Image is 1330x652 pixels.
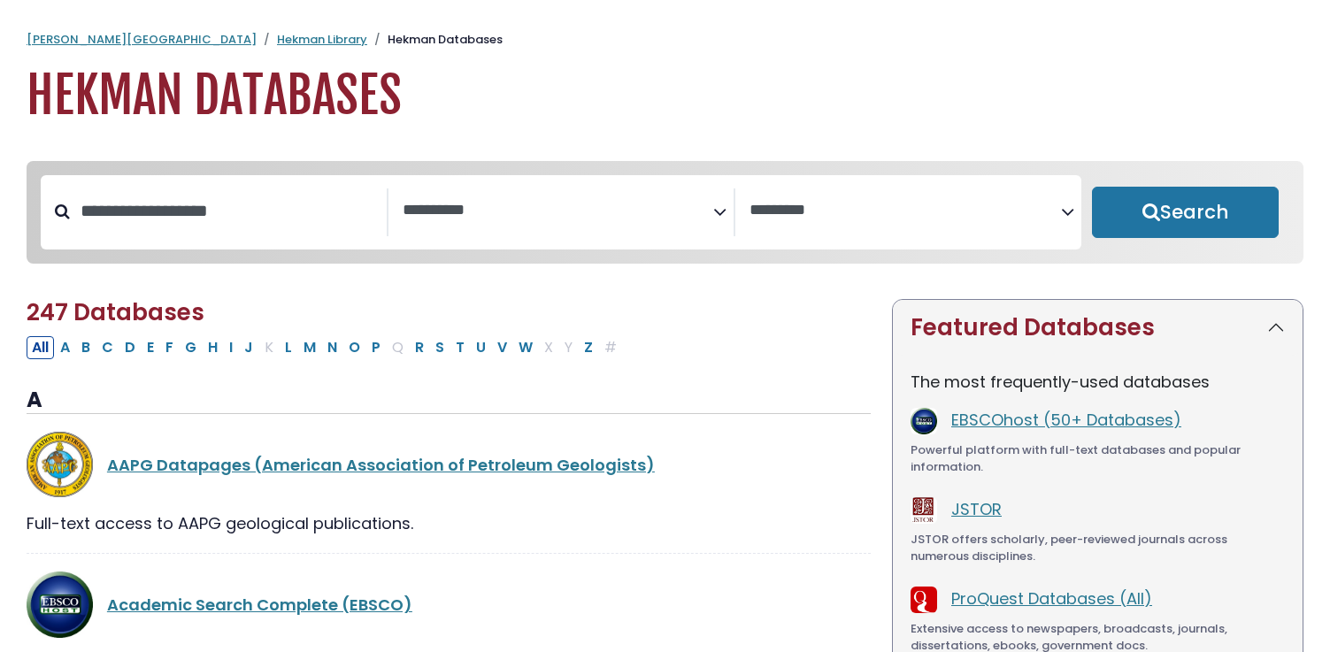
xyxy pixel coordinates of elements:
[343,336,365,359] button: Filter Results O
[27,387,871,414] h3: A
[203,336,223,359] button: Filter Results H
[403,202,714,220] textarea: Search
[1092,187,1279,238] button: Submit for Search Results
[142,336,159,359] button: Filter Results E
[107,454,655,476] a: AAPG Datapages (American Association of Petroleum Geologists)
[27,66,1303,126] h1: Hekman Databases
[76,336,96,359] button: Filter Results B
[298,336,321,359] button: Filter Results M
[107,594,412,616] a: Academic Search Complete (EBSCO)
[322,336,342,359] button: Filter Results N
[224,336,238,359] button: Filter Results I
[911,370,1285,394] p: The most frequently-used databases
[450,336,470,359] button: Filter Results T
[280,336,297,359] button: Filter Results L
[893,300,1303,356] button: Featured Databases
[27,336,54,359] button: All
[750,202,1061,220] textarea: Search
[27,31,257,48] a: [PERSON_NAME][GEOGRAPHIC_DATA]
[951,498,1002,520] a: JSTOR
[180,336,202,359] button: Filter Results G
[55,336,75,359] button: Filter Results A
[27,511,871,535] div: Full-text access to AAPG geological publications.
[277,31,367,48] a: Hekman Library
[239,336,258,359] button: Filter Results J
[27,335,624,357] div: Alpha-list to filter by first letter of database name
[119,336,141,359] button: Filter Results D
[410,336,429,359] button: Filter Results R
[27,161,1303,264] nav: Search filters
[27,296,204,328] span: 247 Databases
[367,31,503,49] li: Hekman Databases
[430,336,450,359] button: Filter Results S
[471,336,491,359] button: Filter Results U
[492,336,512,359] button: Filter Results V
[366,336,386,359] button: Filter Results P
[70,196,387,226] input: Search database by title or keyword
[160,336,179,359] button: Filter Results F
[911,441,1285,476] div: Powerful platform with full-text databases and popular information.
[951,409,1181,431] a: EBSCOhost (50+ Databases)
[579,336,598,359] button: Filter Results Z
[27,31,1303,49] nav: breadcrumb
[513,336,538,359] button: Filter Results W
[96,336,119,359] button: Filter Results C
[911,531,1285,565] div: JSTOR offers scholarly, peer-reviewed journals across numerous disciplines.
[951,587,1152,610] a: ProQuest Databases (All)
